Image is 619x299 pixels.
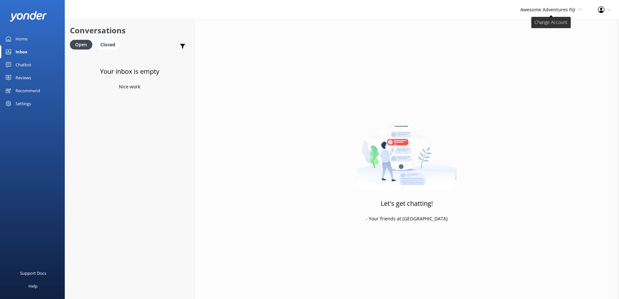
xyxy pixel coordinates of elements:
h2: Conversations [70,24,189,37]
div: Chatbot [16,58,31,71]
div: Inbox [16,45,28,58]
img: artwork of a man stealing a conversation from at giant smartphone [357,109,457,190]
p: - Your friends at [GEOGRAPHIC_DATA] [366,215,448,222]
div: Help [28,280,38,293]
a: Open [70,41,96,48]
a: Closed [96,41,123,48]
h3: Your inbox is empty [100,66,159,77]
span: Awesome Adventures Fiji [520,6,575,13]
div: Settings [16,97,31,110]
div: Reviews [16,71,31,84]
div: Support Docs [20,267,46,280]
div: Recommend [16,84,40,97]
div: Home [16,32,28,45]
div: Closed [96,40,120,50]
h3: Let's get chatting! [381,198,433,209]
p: Nice work [119,83,140,90]
img: yonder-white-logo.png [10,11,47,22]
div: Open [70,40,92,50]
